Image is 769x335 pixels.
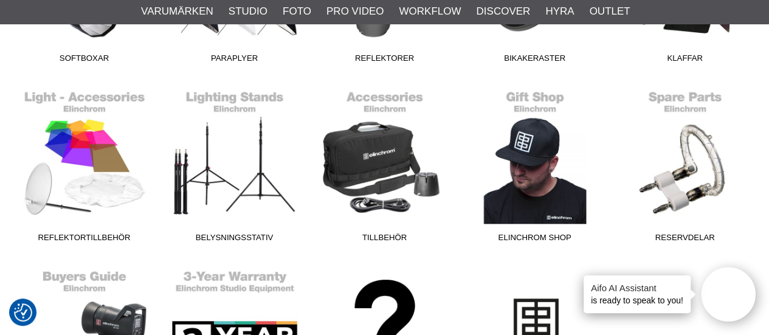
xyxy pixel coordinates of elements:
[610,84,760,248] a: Reservdelar
[589,4,630,19] a: Outlet
[309,232,460,248] span: Tillbehör
[141,4,213,19] a: Varumärken
[159,232,309,248] span: Belysningsstativ
[545,4,574,19] a: Hyra
[326,4,384,19] a: Pro Video
[9,84,159,248] a: Reflektortillbehör
[14,303,32,322] img: Revisit consent button
[460,52,610,69] span: Bikakeraster
[460,84,610,248] a: Elinchrom Shop
[584,275,691,313] div: is ready to speak to you!
[476,4,530,19] a: Discover
[460,232,610,248] span: Elinchrom Shop
[159,84,309,248] a: Belysningsstativ
[399,4,461,19] a: Workflow
[309,84,460,248] a: Tillbehör
[309,52,460,69] span: Reflektorer
[159,52,309,69] span: Paraplyer
[591,281,683,294] h4: Aifo AI Assistant
[610,52,760,69] span: Klaffar
[283,4,311,19] a: Foto
[9,52,159,69] span: Softboxar
[14,302,32,323] button: Samtyckesinställningar
[610,232,760,248] span: Reservdelar
[229,4,267,19] a: Studio
[9,232,159,248] span: Reflektortillbehör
